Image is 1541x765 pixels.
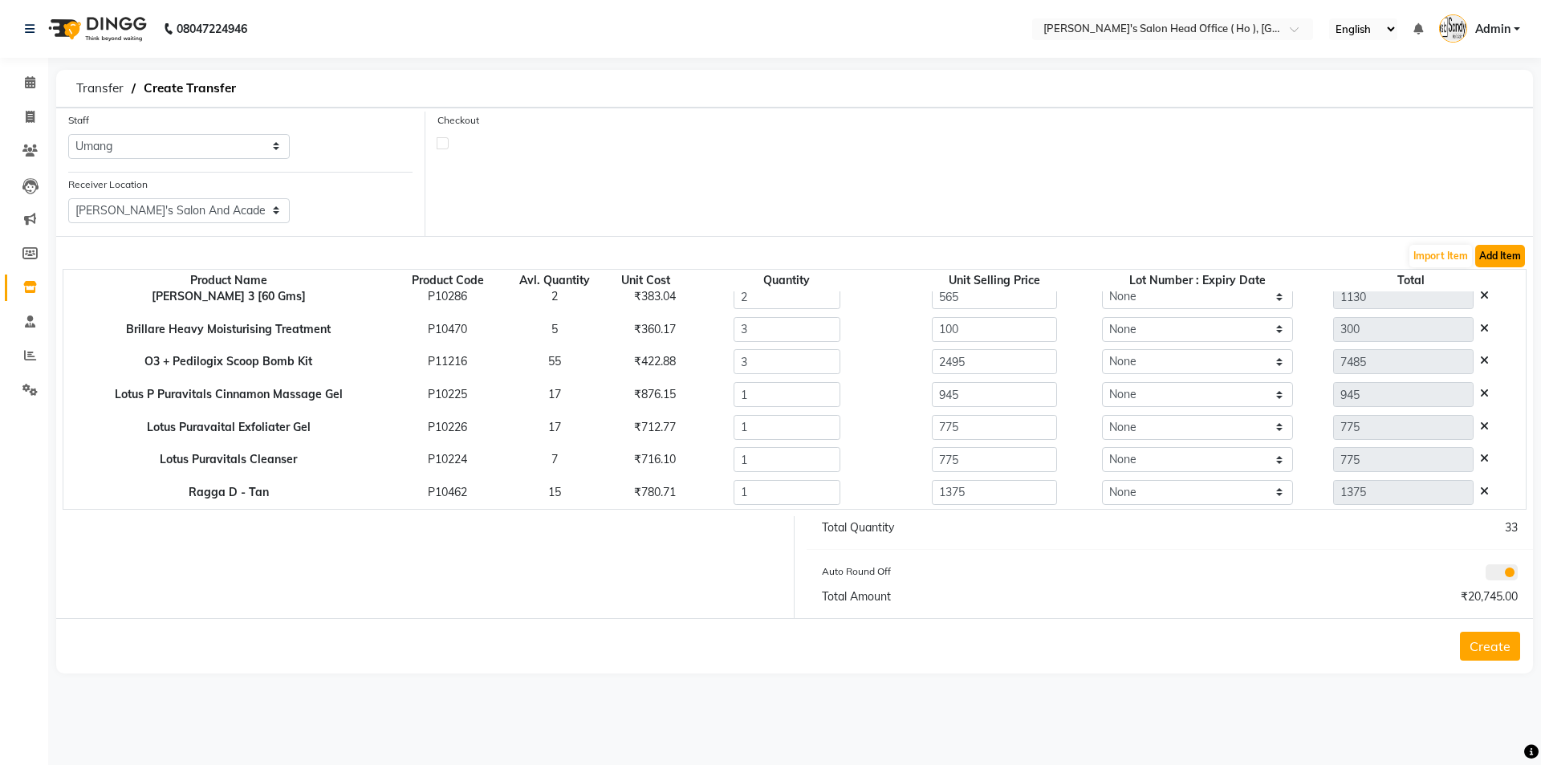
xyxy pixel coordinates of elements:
[63,378,394,411] th: Lotus P Puravitals Cinnamon Massage Gel
[1475,21,1511,38] span: Admin
[394,313,502,346] td: P10470
[63,476,394,509] th: Ragga D - Tan
[622,386,668,403] div: ₹876.15
[524,484,585,501] div: 15
[63,411,394,444] th: Lotus Puravaital Exfoliater Gel
[1409,245,1472,267] button: Import Item
[1475,245,1525,267] button: Add Item
[524,288,585,305] div: 2
[177,6,247,51] b: 08047224946
[394,476,502,509] td: P10462
[1296,270,1526,291] th: Total
[63,313,394,346] th: Brillare Heavy Moisturising Treatment
[63,280,394,313] th: [PERSON_NAME] 3 [60 Gms]
[1439,14,1467,43] img: Admin
[524,451,585,468] div: 7
[394,346,502,379] td: P11216
[1170,588,1531,605] div: ₹20,745.00
[394,411,502,444] td: P10226
[622,484,668,501] div: ₹780.71
[622,419,668,436] div: ₹712.77
[810,588,1170,605] div: Total Amount
[394,270,502,291] th: Product Code
[622,451,668,468] div: ₹716.10
[1460,632,1520,661] button: Create
[810,519,1170,536] div: Total Quantity
[63,443,394,476] th: Lotus Puravitals Cleanser
[1099,270,1297,291] th: Lot Number : Expiry Date
[524,353,585,370] div: 55
[394,378,502,411] td: P10225
[1170,519,1531,536] div: 33
[608,270,683,291] th: Unit Cost
[136,74,244,103] span: Create Transfer
[502,270,608,291] th: Avl. Quantity
[68,74,132,103] span: Transfer
[41,6,151,51] img: logo
[683,270,891,291] th: Quantity
[68,177,148,192] label: Receiver Location
[622,353,668,370] div: ₹422.88
[891,270,1099,291] th: Unit Selling Price
[394,280,502,313] td: P10286
[63,346,394,379] th: O3 + Pedilogix Scoop Bomb Kit
[437,113,479,128] label: Checkout
[822,564,891,579] label: Auto Round Off
[63,270,394,291] th: Product Name
[622,288,668,305] div: ₹383.04
[622,321,668,338] div: ₹360.17
[394,443,502,476] td: P10224
[524,419,585,436] div: 17
[68,113,89,128] label: Staff
[524,321,585,338] div: 5
[524,386,585,403] div: 17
